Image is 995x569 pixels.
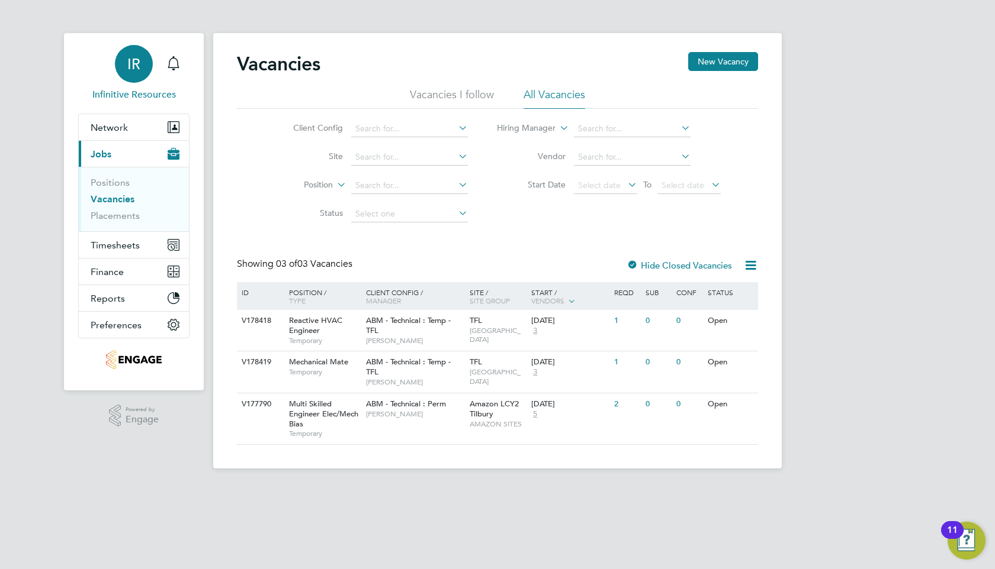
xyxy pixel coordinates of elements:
span: ABM - Technical : Perm [366,399,446,409]
span: Select date [662,180,704,190]
div: 11 [947,530,958,545]
div: [DATE] [531,316,608,326]
li: All Vacancies [524,88,585,109]
div: [DATE] [531,399,608,409]
a: Placements [91,210,140,221]
label: Start Date [497,179,566,190]
label: Status [275,208,343,218]
span: [GEOGRAPHIC_DATA] [470,326,526,344]
label: Vendor [497,151,566,161]
input: Search for... [574,121,691,137]
button: Open Resource Center, 11 new notifications [948,522,986,560]
button: Jobs [79,141,189,167]
div: 0 [643,310,673,332]
div: [DATE] [531,357,608,367]
span: Finance [91,266,124,277]
span: Amazon LCY2 Tilbury [470,399,519,419]
input: Search for... [351,149,468,166]
span: ABM - Technical : Temp - TFL [366,315,451,335]
span: [PERSON_NAME] [366,409,464,419]
div: Open [705,393,756,415]
span: Site Group [470,296,510,305]
span: Temporary [289,367,360,377]
div: Reqd [611,282,642,302]
div: Conf [673,282,704,302]
input: Search for... [574,149,691,166]
div: 2 [611,393,642,415]
span: [PERSON_NAME] [366,377,464,387]
div: 1 [611,351,642,373]
div: Position / [280,282,363,311]
div: V178418 [239,310,280,332]
button: Reports [79,285,189,311]
span: TFL [470,357,482,367]
span: Reactive HVAC Engineer [289,315,342,335]
div: 0 [673,310,704,332]
span: [PERSON_NAME] [366,336,464,345]
li: Vacancies I follow [410,88,494,109]
button: Timesheets [79,232,189,258]
a: Powered byEngage [109,405,159,427]
span: 5 [531,409,539,419]
label: Position [265,179,333,191]
div: Showing [237,258,355,270]
div: 0 [643,351,673,373]
input: Search for... [351,177,468,194]
span: TFL [470,315,482,325]
span: Engage [126,415,159,425]
span: 3 [531,326,539,336]
button: New Vacancy [688,52,758,71]
span: [GEOGRAPHIC_DATA] [470,367,526,386]
nav: Main navigation [64,33,204,390]
h2: Vacancies [237,52,320,76]
label: Client Config [275,122,343,133]
a: Vacancies [91,193,134,205]
div: Open [705,310,756,332]
div: 0 [673,393,704,415]
span: Multi Skilled Engineer Elec/Mech Bias [289,399,358,429]
div: 0 [643,393,673,415]
span: Select date [578,180,621,190]
span: 03 of [276,258,297,270]
div: V178419 [239,351,280,373]
span: Vendors [531,296,564,305]
button: Network [79,114,189,140]
div: Sub [643,282,673,302]
span: Network [91,122,128,133]
button: Preferences [79,312,189,338]
label: Hide Closed Vacancies [627,260,732,271]
div: Jobs [79,167,189,231]
div: 0 [673,351,704,373]
div: ID [239,282,280,302]
span: Preferences [91,319,142,331]
div: 1 [611,310,642,332]
img: infinitivegroup-logo-retina.png [106,350,161,369]
span: IR [127,56,140,72]
div: Open [705,351,756,373]
span: To [640,177,655,192]
button: Finance [79,258,189,284]
span: 03 Vacancies [276,258,352,270]
label: Site [275,151,343,161]
span: Infinitive Resources [78,88,190,102]
span: Timesheets [91,240,140,251]
input: Search for... [351,121,468,137]
input: Select one [351,206,468,222]
span: Type [289,296,306,305]
div: Client Config / [363,282,467,311]
span: Powered by [126,405,159,415]
div: Start / [528,282,611,312]
span: Mechanical Mate [289,357,348,367]
div: V177790 [239,393,280,415]
div: Status [705,282,756,302]
span: Temporary [289,336,360,345]
a: Positions [91,177,130,188]
span: Manager [366,296,401,305]
a: Go to home page [78,350,190,369]
span: ABM - Technical : Temp - TFL [366,357,451,377]
span: Reports [91,293,125,304]
span: Temporary [289,429,360,438]
div: Site / [467,282,529,311]
span: 3 [531,367,539,377]
span: Jobs [91,148,111,160]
